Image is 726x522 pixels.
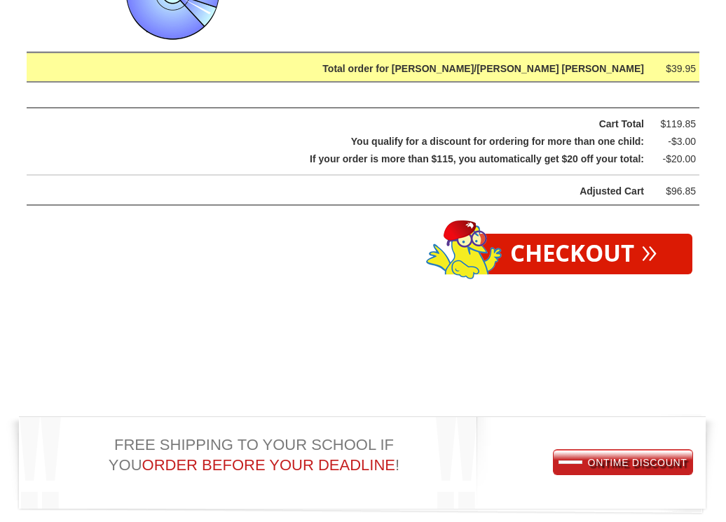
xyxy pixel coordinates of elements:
div: $96.85 [654,183,696,200]
span: » [641,242,657,258]
a: ONTIME DISCOUNT [554,450,692,474]
span: ORDER BEFORE YOUR DEADLINE [142,456,395,474]
div: Total order for [PERSON_NAME]/[PERSON_NAME] [PERSON_NAME] [62,60,644,78]
div: -$20.00 [654,150,696,168]
div: You qualify for a discount for ordering for more than one child: [62,133,644,150]
div: $119.85 [654,115,696,133]
a: Checkout» [475,234,692,274]
div: -$3.00 [654,133,696,150]
div: $39.95 [654,60,696,78]
div: If your order is more than $115, you automatically get $20 off your total: [62,150,644,168]
span: ONTIME DISCOUNT [559,457,687,468]
div: Cart Total [62,115,644,133]
div: FREE SHIPPING TO YOUR SCHOOL IF YOU ! [6,425,432,477]
div: Adjusted Cart [62,183,644,200]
